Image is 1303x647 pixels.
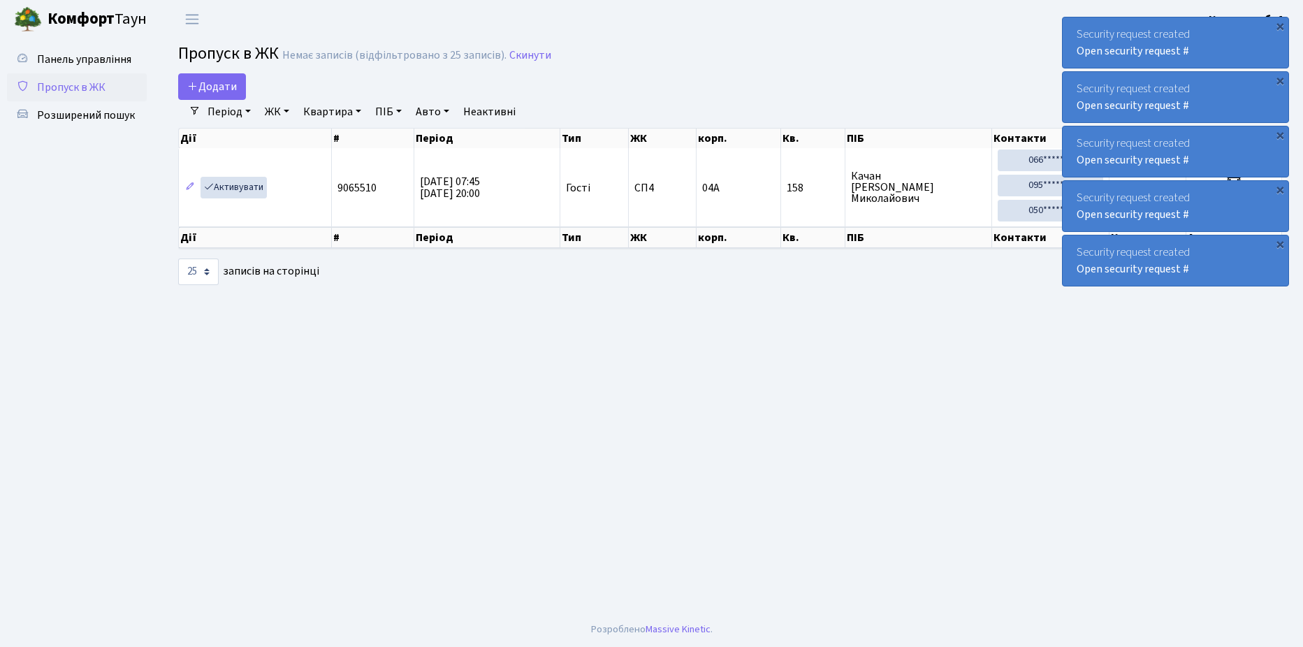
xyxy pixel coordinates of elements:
[259,100,295,124] a: ЖК
[1063,72,1288,122] div: Security request created
[178,259,319,285] label: записів на сторінці
[566,182,590,194] span: Гості
[591,622,713,637] div: Розроблено .
[629,227,697,248] th: ЖК
[7,45,147,73] a: Панель управління
[1077,261,1189,277] a: Open security request #
[414,227,560,248] th: Період
[332,129,415,148] th: #
[992,129,1109,148] th: Контакти
[851,170,986,204] span: Качан [PERSON_NAME] Миколайович
[560,227,629,248] th: Тип
[458,100,521,124] a: Неактивні
[1063,17,1288,68] div: Security request created
[332,227,415,248] th: #
[178,73,246,100] a: Додати
[1209,12,1286,27] b: Консьєрж б. 4.
[781,129,845,148] th: Кв.
[787,182,839,194] span: 158
[178,41,279,66] span: Пропуск в ЖК
[7,101,147,129] a: Розширений пошук
[992,227,1109,248] th: Контакти
[634,182,690,194] span: СП4
[1273,19,1287,33] div: ×
[37,80,105,95] span: Пропуск в ЖК
[845,227,992,248] th: ПІБ
[646,622,711,637] a: Massive Kinetic
[1077,152,1189,168] a: Open security request #
[179,129,332,148] th: Дії
[1273,237,1287,251] div: ×
[781,227,845,248] th: Кв.
[48,8,115,30] b: Комфорт
[175,8,210,31] button: Переключити навігацію
[1077,43,1189,59] a: Open security request #
[298,100,367,124] a: Квартира
[370,100,407,124] a: ПІБ
[201,177,267,198] a: Активувати
[560,129,629,148] th: Тип
[629,129,697,148] th: ЖК
[14,6,42,34] img: logo.png
[845,129,992,148] th: ПІБ
[1077,98,1189,113] a: Open security request #
[37,108,135,123] span: Розширений пошук
[420,174,480,201] span: [DATE] 07:45 [DATE] 20:00
[410,100,455,124] a: Авто
[187,79,237,94] span: Додати
[1273,182,1287,196] div: ×
[1063,126,1288,177] div: Security request created
[178,259,219,285] select: записів на сторінці
[1077,207,1189,222] a: Open security request #
[48,8,147,31] span: Таун
[37,52,131,67] span: Панель управління
[282,49,507,62] div: Немає записів (відфільтровано з 25 записів).
[509,49,551,62] a: Скинути
[414,129,560,148] th: Період
[697,129,780,148] th: корп.
[697,227,780,248] th: корп.
[1063,181,1288,231] div: Security request created
[7,73,147,101] a: Пропуск в ЖК
[337,180,377,196] span: 9065510
[702,180,720,196] span: 04А
[179,227,332,248] th: Дії
[202,100,256,124] a: Період
[1209,11,1286,28] a: Консьєрж б. 4.
[1273,128,1287,142] div: ×
[1273,73,1287,87] div: ×
[1063,235,1288,286] div: Security request created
